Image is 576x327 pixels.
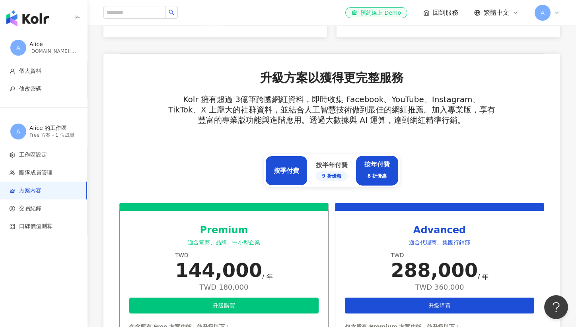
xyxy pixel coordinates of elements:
[19,151,47,159] span: 工作區設定
[541,8,545,17] span: A
[169,10,174,15] span: search
[316,161,348,181] div: 按半年付費
[129,224,319,237] div: Premium
[175,259,262,281] div: 144,000
[423,8,458,17] a: 回到服務
[478,273,488,281] div: / 年
[29,41,77,48] div: Alice
[260,70,403,86] p: 升級方案以獲得更完整服務
[409,239,470,246] span: 適合代理商、集團行銷部
[10,68,15,74] span: user
[19,169,53,177] span: 團隊成員管理
[10,86,15,92] span: key
[213,302,235,309] span: 升級購買
[129,298,319,313] button: 升級購買
[364,170,390,182] div: 8 折優惠
[391,283,488,291] div: TWD 360,000
[345,7,407,18] a: 預約線上 Demo
[316,171,348,181] div: 9 折優惠
[484,8,509,17] span: 繁體中文
[391,252,488,259] div: TWD
[29,124,77,132] div: Alice 的工作區
[10,206,15,211] span: dollar
[345,224,534,237] div: Advanced
[352,9,401,17] div: 預約線上 Demo
[6,10,49,26] img: logo
[433,8,458,17] span: 回到服務
[16,43,20,52] span: A
[274,166,299,175] div: 按季付費
[188,239,260,246] span: 適合電商、品牌、中小型企業
[364,160,390,182] div: 按年付費
[175,252,272,259] div: TWD
[175,283,272,291] div: TWD 180,000
[19,85,41,93] span: 修改密碼
[345,298,534,313] button: 升級購買
[428,302,451,309] span: 升級購買
[29,48,77,55] div: [DOMAIN_NAME][EMAIL_ADDRESS][DOMAIN_NAME]
[19,205,41,213] span: 交易紀錄
[168,94,496,125] p: Kolr 擁有超過 3億筆跨國網紅資料，即時收集 Facebook、YouTube、Instagram、TikTok、X 上龐大的社群資料，並結合人工智慧技術做到最佳的網紅推薦。加入專業版，享有...
[10,224,15,229] span: calculator
[544,295,568,319] iframe: Help Scout Beacon - Open
[262,273,272,281] div: / 年
[16,127,20,136] span: A
[29,132,77,139] div: Free 方案 - 1 位成員
[19,187,41,195] span: 方案內容
[19,223,53,230] span: 口碑價值測算
[391,259,478,281] div: 288,000
[19,67,41,75] span: 個人資料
